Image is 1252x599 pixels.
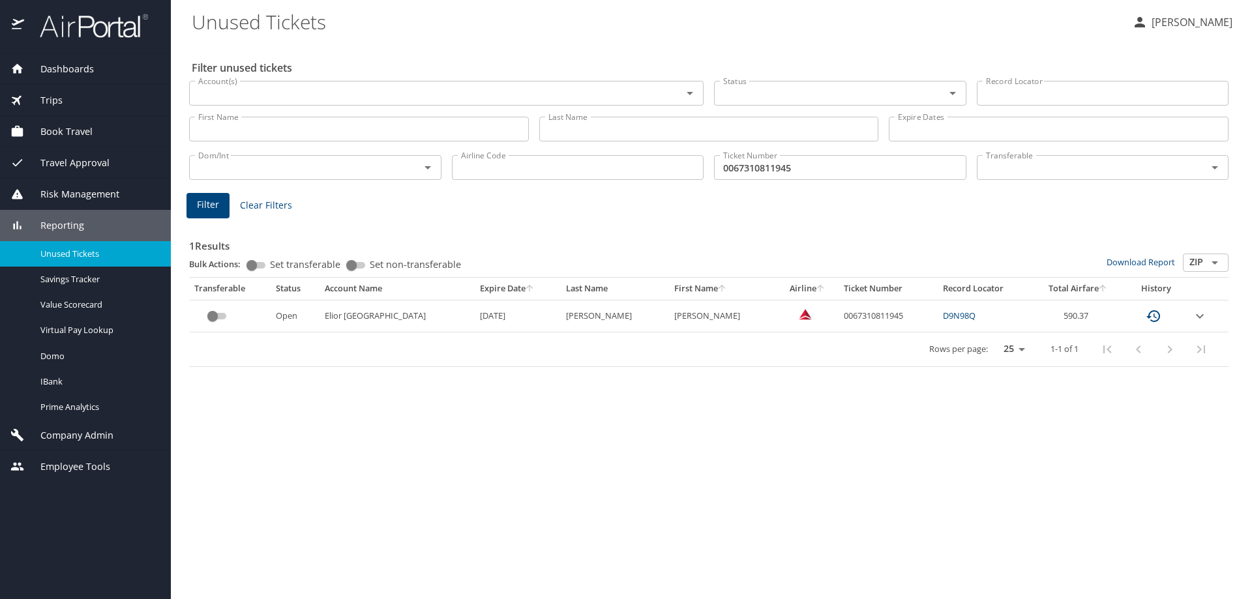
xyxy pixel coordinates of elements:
[993,340,1030,359] select: rows per page
[1032,278,1125,300] th: Total Airfare
[943,310,976,321] a: D9N98Q
[24,62,94,76] span: Dashboards
[186,193,230,218] button: Filter
[1206,158,1224,177] button: Open
[561,278,669,300] th: Last Name
[1051,345,1079,353] p: 1-1 of 1
[40,401,155,413] span: Prime Analytics
[24,156,110,170] span: Travel Approval
[194,283,265,295] div: Transferable
[1206,254,1224,272] button: Open
[24,218,84,233] span: Reporting
[240,197,292,214] span: Clear Filters
[1148,14,1232,30] p: [PERSON_NAME]
[475,278,561,300] th: Expire Date
[40,299,155,311] span: Value Scorecard
[526,285,535,293] button: sort
[25,13,148,38] img: airportal-logo.png
[669,300,777,332] td: [PERSON_NAME]
[1032,300,1125,332] td: 590.37
[944,84,962,102] button: Open
[235,194,297,218] button: Clear Filters
[561,300,669,332] td: [PERSON_NAME]
[669,278,777,300] th: First Name
[718,285,727,293] button: sort
[24,460,110,474] span: Employee Tools
[320,300,474,332] td: Elior [GEOGRAPHIC_DATA]
[938,278,1032,300] th: Record Locator
[419,158,437,177] button: Open
[189,258,251,270] p: Bulk Actions:
[40,350,155,362] span: Domo
[192,1,1122,42] h1: Unused Tickets
[1127,10,1238,34] button: [PERSON_NAME]
[24,187,119,201] span: Risk Management
[475,300,561,332] td: [DATE]
[777,278,839,300] th: Airline
[681,84,699,102] button: Open
[24,124,93,139] span: Book Travel
[40,273,155,285] span: Savings Tracker
[189,278,1229,367] table: custom pagination table
[1099,285,1108,293] button: sort
[40,324,155,336] span: Virtual Pay Lookup
[24,93,63,108] span: Trips
[40,248,155,260] span: Unused Tickets
[320,278,474,300] th: Account Name
[1107,256,1175,268] a: Download Report
[1192,308,1208,324] button: expand row
[24,428,113,443] span: Company Admin
[40,375,155,388] span: IBank
[839,300,938,332] td: 0067310811945
[1125,278,1187,300] th: History
[197,197,219,213] span: Filter
[192,57,1231,78] h2: Filter unused tickets
[271,278,320,300] th: Status
[816,285,826,293] button: sort
[370,260,461,269] span: Set non-transferable
[271,300,320,332] td: Open
[270,260,340,269] span: Set transferable
[839,278,938,300] th: Ticket Number
[189,231,1229,254] h3: 1 Results
[929,345,988,353] p: Rows per page:
[799,308,812,321] img: Delta Airlines
[12,13,25,38] img: icon-airportal.png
